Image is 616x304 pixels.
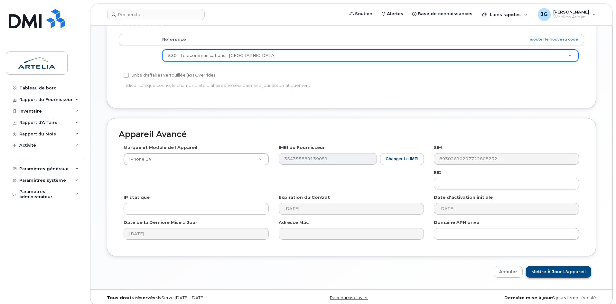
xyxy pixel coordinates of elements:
span: Base de connaissances [418,11,472,17]
a: Raccourcis clavier [330,295,368,300]
label: EID [434,170,442,176]
p: Indice: Lorsque coché, le champs Unité d'affaires ne sera pas mis à jour automatiquement [124,82,424,88]
span: 530 - Télécommunications - Algérie [168,53,275,58]
label: Adresse Mac [279,219,309,226]
a: Annuler [494,266,523,278]
label: Marque et Modèle de l'Appareil [124,144,197,151]
label: Domaine APN privé [434,219,479,226]
label: Unité d'affaires verrouillée (RH Override) [124,71,215,79]
span: Wireless Admin [553,14,589,20]
input: Unité d'affaires verrouillée (RH Override) [124,73,129,78]
h2: Succursale [119,19,584,28]
h2: Appareil Avancé [119,130,584,139]
span: [PERSON_NAME] [553,9,589,14]
span: Soutien [355,11,372,17]
span: Liens rapides [490,12,521,17]
span: iPhone 14 [126,156,151,162]
label: Date de la Dernière Mise à Jour [124,219,197,226]
input: Recherche [107,9,205,20]
label: IMEI du Fournisseur [279,144,325,151]
span: JG [541,11,548,18]
label: SIM [434,144,442,151]
button: Changer le IMEI [380,153,424,165]
a: Base de connaissances [408,7,477,20]
div: Justin Gauthier [533,8,601,21]
a: 530 - Télécommunications - [GEOGRAPHIC_DATA] [163,50,578,61]
span: Alertes [387,11,403,17]
label: Expiration du Contrat [279,194,330,200]
a: Alertes [377,7,408,20]
div: Liens rapides [478,8,532,21]
input: Mettre à jour l'appareil [526,266,591,278]
a: iPhone 14 [124,153,268,165]
strong: Dernière mise à jour [504,295,552,300]
strong: Tous droits réservés [107,295,155,300]
th: Reference [156,34,584,45]
label: IP statique [124,194,150,200]
div: MyServe [DATE]–[DATE] [102,295,268,300]
label: Date d'activation initiale [434,194,493,200]
a: ajouter le nouveau code [530,37,578,42]
a: Soutien [345,7,377,20]
div: 6 jours temps écoulé [434,295,601,300]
